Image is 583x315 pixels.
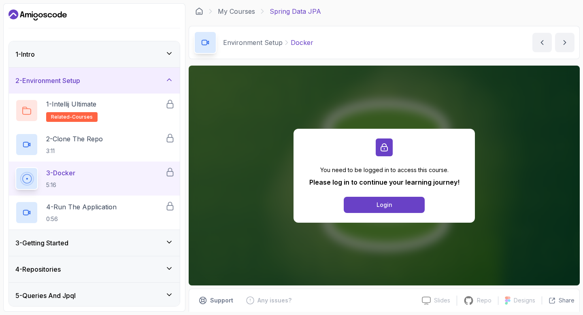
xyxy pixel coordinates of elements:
[15,291,76,300] h3: 5 - Queries And Jpql
[51,114,93,120] span: related-courses
[514,296,535,304] p: Designs
[46,181,75,189] p: 5:16
[9,9,67,21] a: Dashboard
[15,49,35,59] h3: 1 - Intro
[309,177,460,187] p: Please log in to continue your learning journey!
[15,201,173,224] button: 4-Run The Application0:56
[194,294,238,307] button: Support button
[9,283,180,309] button: 5-Queries And Jpql
[15,76,80,85] h3: 2 - Environment Setup
[9,256,180,282] button: 4-Repositories
[9,68,180,94] button: 2-Environment Setup
[15,167,173,190] button: 3-Docker5:16
[291,38,313,47] p: Docker
[344,197,425,213] button: Login
[257,296,291,304] p: Any issues?
[434,296,450,304] p: Slides
[46,168,75,178] p: 3 - Docker
[9,41,180,67] button: 1-Intro
[46,99,96,109] p: 1 - Intellij Ultimate
[532,33,552,52] button: previous content
[46,202,117,212] p: 4 - Run The Application
[270,6,321,16] p: Spring Data JPA
[46,215,117,223] p: 0:56
[477,296,492,304] p: Repo
[15,264,61,274] h3: 4 - Repositories
[555,33,574,52] button: next content
[15,133,173,156] button: 2-Clone The Repo3:11
[15,99,173,122] button: 1-Intellij Ultimaterelated-courses
[195,7,203,15] a: Dashboard
[46,147,103,155] p: 3:11
[46,134,103,144] p: 2 - Clone The Repo
[377,201,392,209] div: Login
[9,230,180,256] button: 3-Getting Started
[223,38,283,47] p: Environment Setup
[15,238,68,248] h3: 3 - Getting Started
[210,296,233,304] p: Support
[533,264,583,303] iframe: chat widget
[218,6,255,16] a: My Courses
[309,166,460,174] p: You need to be logged in to access this course.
